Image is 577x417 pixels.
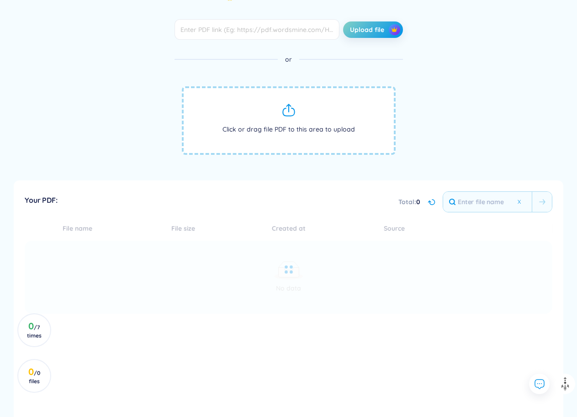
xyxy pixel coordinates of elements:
span: Upload file [350,25,384,34]
button: Upload filecrown icon [343,21,402,38]
img: to top [558,377,572,391]
span: or [278,51,299,68]
span: / 7 times [27,324,42,339]
span: / 0 files [29,369,40,385]
h3: 0 [24,368,44,385]
span: Total : [398,197,416,207]
input: Enter PDF link (Eg: https://pdf.wordsmine.com/Harry-and-the-Storm.pdf) [175,19,340,40]
img: crown icon [391,26,397,33]
h6: Your PDF: [25,195,58,205]
span: Click or drag file PDF to this area to upload [182,86,396,155]
span: 0 [416,197,420,207]
h3: 0 [24,322,44,339]
input: Enter file name [443,192,532,212]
